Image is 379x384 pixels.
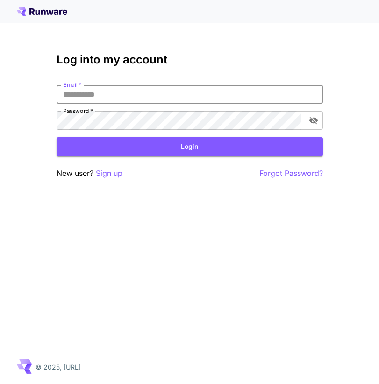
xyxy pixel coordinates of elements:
button: toggle password visibility [305,112,322,129]
p: © 2025, [URL] [36,362,81,372]
label: Password [63,107,93,115]
button: Login [57,137,323,156]
label: Email [63,81,81,89]
h3: Log into my account [57,53,323,66]
button: Forgot Password? [259,168,323,179]
button: Sign up [96,168,122,179]
p: New user? [57,168,122,179]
